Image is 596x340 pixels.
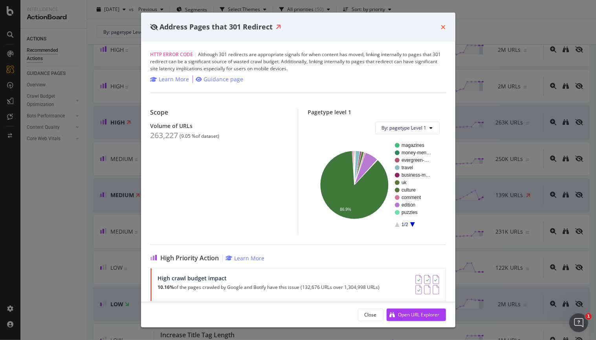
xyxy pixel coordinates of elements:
[402,157,429,163] text: evergreen-…
[387,309,446,321] button: Open URL Explorer
[358,309,383,321] button: Close
[402,150,431,155] text: money-men…
[194,51,197,58] span: |
[180,133,220,139] div: ( 9.05 % of dataset )
[158,284,174,291] strong: 10.16%
[158,285,380,290] p: of the pages crawled by Google and Botify have this issue (132,676 URLs over 1,304,998 URLs)
[569,313,588,332] iframe: Intercom live chat
[402,143,424,148] text: magazines
[235,254,265,262] div: Learn More
[398,311,440,318] div: Open URL Explorer
[365,311,377,318] div: Close
[402,222,408,227] text: 1/2
[402,202,415,208] text: edition
[150,51,446,72] div: Although 301 redirects are appropriate signals for when content has moved, linking internally to ...
[159,75,189,83] div: Learn More
[402,187,416,193] text: culture
[160,22,273,31] span: Address Pages that 301 Redirect
[150,131,178,140] div: 263,227
[150,51,193,58] span: HTTP Error Code
[441,22,446,32] div: times
[402,195,421,200] text: comment
[158,275,380,282] div: High crawl budget impact
[150,109,289,116] div: Scope
[402,210,418,215] text: puzzles
[402,165,413,170] text: travel
[308,109,446,115] div: Pagetype level 1
[150,24,158,30] div: eye-slash
[141,13,455,327] div: modal
[340,207,351,212] text: 86.9%
[415,275,439,294] img: AY0oso9MOvYAAAAASUVORK5CYII=
[402,172,430,178] text: business-m…
[375,122,440,134] button: By: pagetype Level 1
[161,254,219,262] span: High Priority Action
[150,75,189,83] a: Learn More
[585,313,592,320] span: 1
[150,122,289,129] div: Volume of URLs
[204,75,244,83] div: Guidance page
[226,254,265,262] a: Learn More
[196,75,244,83] a: Guidance page
[402,180,407,185] text: uk
[314,141,437,229] svg: A chart.
[382,124,427,131] span: By: pagetype Level 1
